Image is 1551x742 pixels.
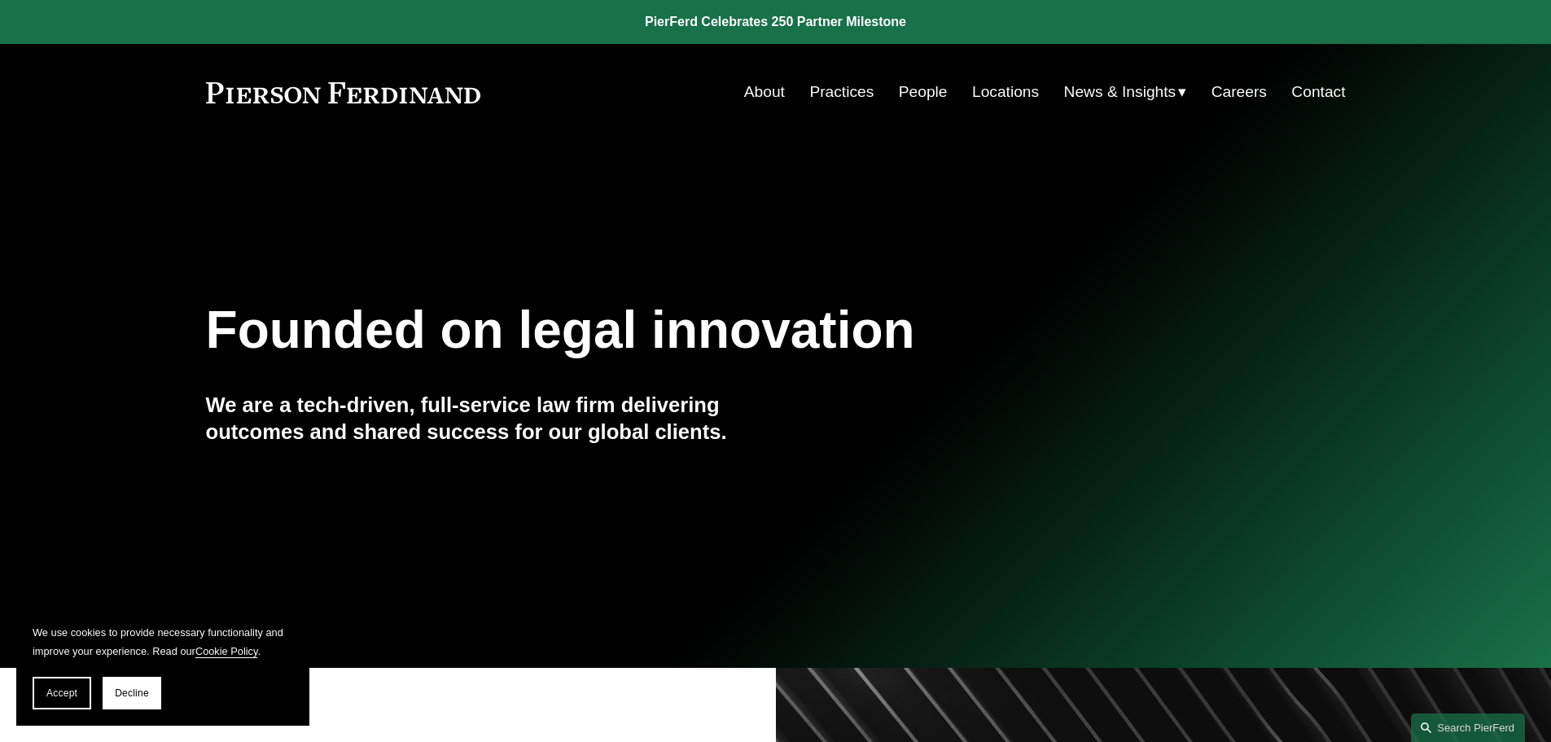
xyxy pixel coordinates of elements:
[206,392,776,445] h4: We are a tech-driven, full-service law firm delivering outcomes and shared success for our global...
[195,645,258,657] a: Cookie Policy
[103,677,161,709] button: Decline
[1291,77,1345,108] a: Contact
[33,623,293,661] p: We use cookies to provide necessary functionality and improve your experience. Read our .
[46,687,77,699] span: Accept
[1064,77,1187,108] a: folder dropdown
[972,77,1039,108] a: Locations
[33,677,91,709] button: Accept
[206,301,1156,360] h1: Founded on legal innovation
[16,607,309,726] section: Cookie banner
[899,77,948,108] a: People
[1411,713,1525,742] a: Search this site
[1064,78,1176,107] span: News & Insights
[1211,77,1267,108] a: Careers
[744,77,785,108] a: About
[809,77,874,108] a: Practices
[115,687,149,699] span: Decline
